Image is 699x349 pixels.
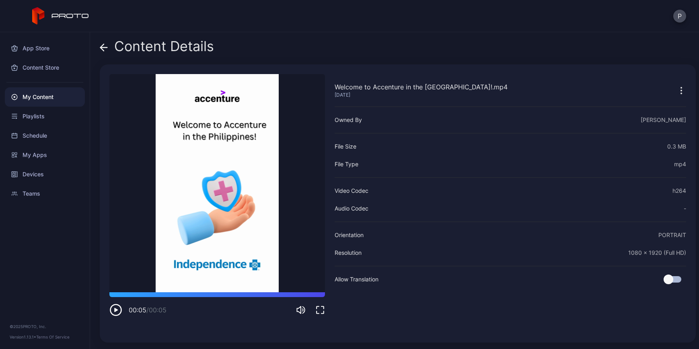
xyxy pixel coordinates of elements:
div: 00:05 [129,305,167,315]
div: Content Details [100,39,214,58]
div: mp4 [674,159,686,169]
span: Version 1.13.1 • [10,335,36,339]
a: Schedule [5,126,85,145]
div: Audio Codec [335,204,368,213]
a: Teams [5,184,85,203]
div: Owned By [335,115,362,125]
a: Playlists [5,107,85,126]
div: File Size [335,142,356,151]
div: PORTRAIT [658,230,686,240]
div: Orientation [335,230,364,240]
video: Sorry, your browser doesn‘t support embedded videos [109,74,325,292]
div: Resolution [335,248,362,258]
div: File Type [335,159,358,169]
a: App Store [5,39,85,58]
a: Terms Of Service [36,335,70,339]
div: Welcome to Accenture in the [GEOGRAPHIC_DATA]!.mp4 [335,82,508,92]
div: 1080 x 1920 (Full HD) [628,248,686,258]
a: Devices [5,165,85,184]
a: Content Store [5,58,85,77]
div: 0.3 MB [667,142,686,151]
a: My Content [5,87,85,107]
div: Allow Translation [335,275,378,284]
div: [PERSON_NAME] [641,115,686,125]
div: h264 [672,186,686,196]
div: Video Codec [335,186,368,196]
div: - [684,204,686,213]
span: / 00:05 [146,306,167,314]
div: [DATE] [335,92,508,98]
div: © 2025 PROTO, Inc. [10,323,80,330]
a: My Apps [5,145,85,165]
button: P [673,10,686,23]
